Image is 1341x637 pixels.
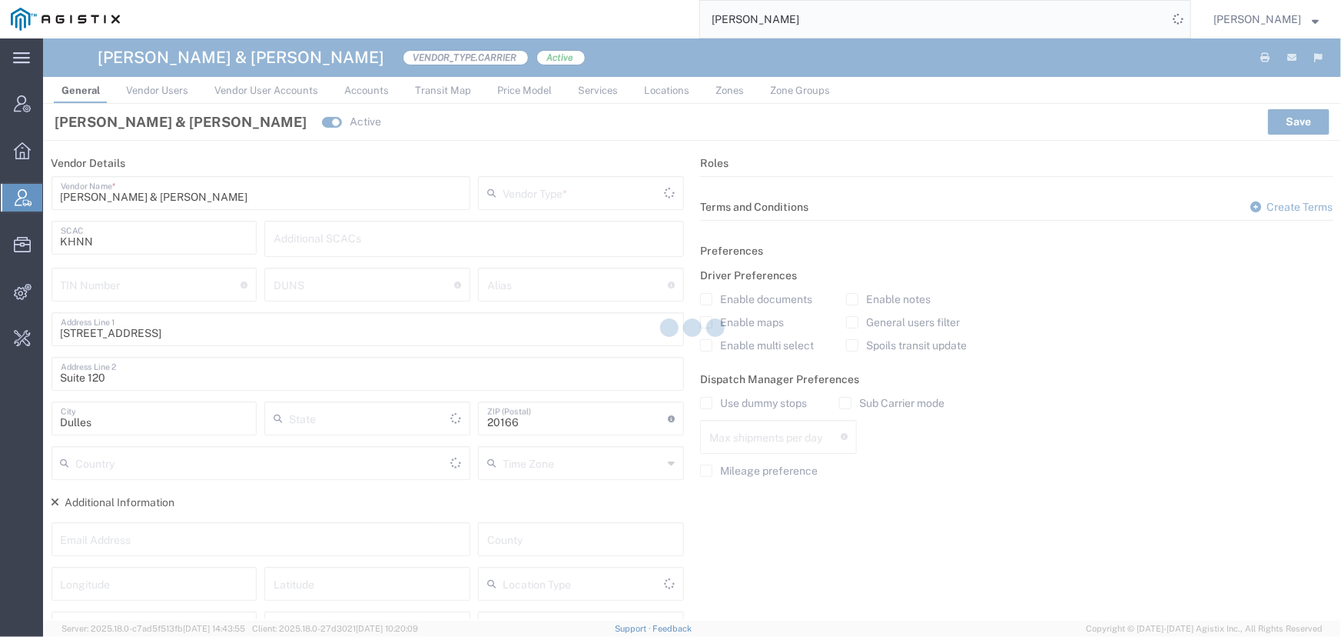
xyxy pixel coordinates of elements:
span: Server: 2025.18.0-c7ad5f513fb [61,624,245,633]
img: logo [11,8,120,31]
span: Jenneffer Jahraus [1213,11,1301,28]
a: Support [615,624,653,633]
span: [DATE] 14:43:55 [183,624,245,633]
a: Feedback [653,624,692,633]
button: [PERSON_NAME] [1213,10,1319,28]
span: [DATE] 10:20:09 [356,624,418,633]
span: Client: 2025.18.0-27d3021 [252,624,418,633]
input: Search for shipment number, reference number [700,1,1167,38]
span: Copyright © [DATE]-[DATE] Agistix Inc., All Rights Reserved [1086,622,1323,635]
